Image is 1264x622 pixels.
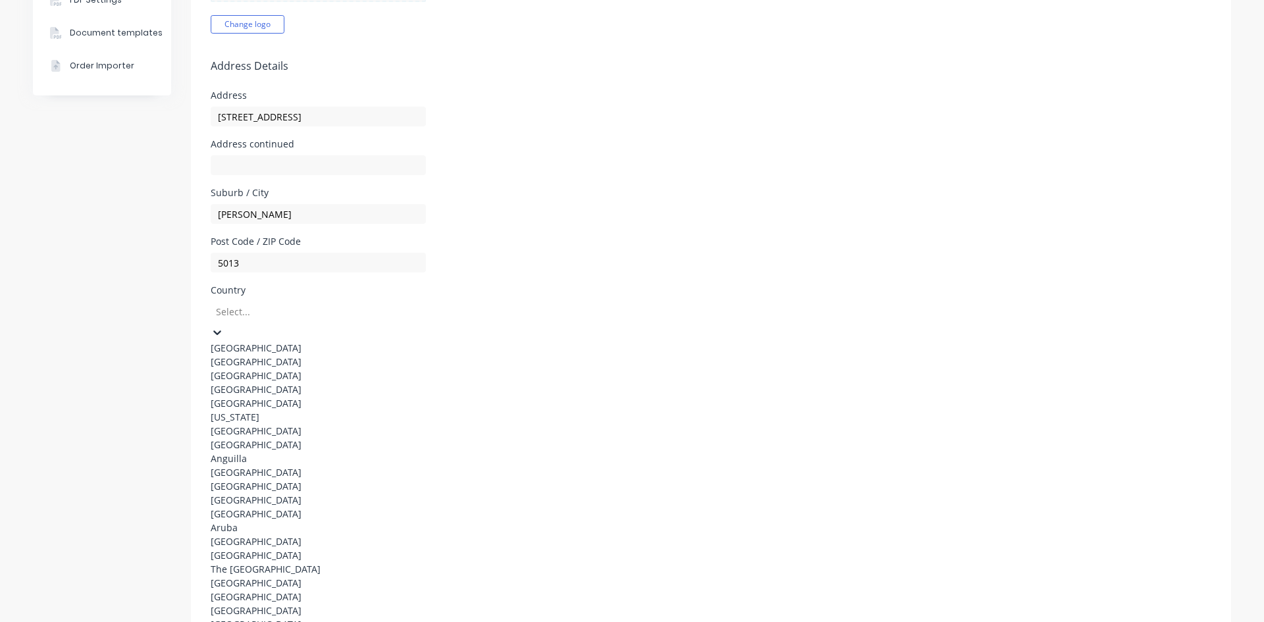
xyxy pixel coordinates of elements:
div: [GEOGRAPHIC_DATA] [211,424,408,438]
div: [GEOGRAPHIC_DATA] [211,576,408,590]
div: [GEOGRAPHIC_DATA] [211,548,408,562]
div: [GEOGRAPHIC_DATA] [211,590,408,604]
div: [GEOGRAPHIC_DATA] [211,493,408,507]
div: Country [211,286,408,295]
div: [GEOGRAPHIC_DATA] [211,465,408,479]
button: Order Importer [33,49,171,82]
div: Aruba [211,521,408,534]
div: Suburb / City [211,188,426,197]
div: [GEOGRAPHIC_DATA] [211,341,408,355]
div: Address [211,91,426,100]
div: Order Importer [70,60,134,72]
div: [GEOGRAPHIC_DATA] [211,507,408,521]
div: [GEOGRAPHIC_DATA] [211,479,408,493]
div: The [GEOGRAPHIC_DATA] [211,562,408,576]
button: Document templates [33,16,171,49]
div: [GEOGRAPHIC_DATA] [211,382,408,396]
button: Change logo [211,15,284,34]
div: [GEOGRAPHIC_DATA] [211,369,408,382]
div: [GEOGRAPHIC_DATA] [211,604,408,617]
div: Document templates [70,27,163,39]
div: Address continued [211,140,426,149]
div: Post Code / ZIP Code [211,237,426,246]
div: Anguilla [211,452,408,465]
div: [GEOGRAPHIC_DATA] [211,534,408,548]
h5: Address Details [211,60,1211,72]
div: [GEOGRAPHIC_DATA] [211,396,408,410]
div: [US_STATE] [211,410,408,424]
div: [GEOGRAPHIC_DATA] [211,438,408,452]
div: [GEOGRAPHIC_DATA] [211,355,408,369]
